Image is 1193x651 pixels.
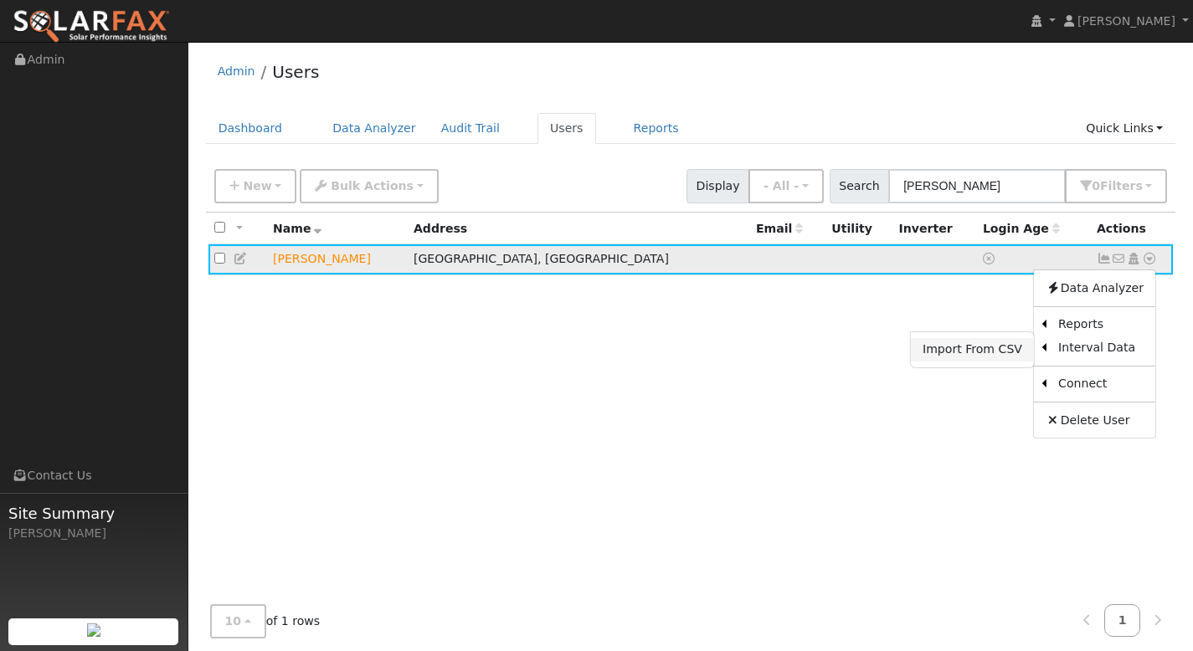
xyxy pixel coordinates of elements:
a: Reports [621,113,692,144]
img: retrieve [87,623,100,637]
a: No login access [983,252,998,265]
a: Data Analyzer [1034,276,1155,300]
a: Import From CSV [911,338,1034,361]
i: No email address [1112,253,1127,264]
a: Edit User [234,252,249,265]
a: Delete User [1034,408,1155,432]
div: Actions [1097,220,1167,238]
div: [PERSON_NAME] [8,525,179,542]
a: Other actions [1142,250,1157,268]
div: Inverter [899,220,971,238]
span: Site Summary [8,502,179,525]
a: Reports [1046,313,1155,336]
span: of 1 rows [210,604,321,638]
span: Bulk Actions [331,179,414,192]
input: Search [888,169,1066,203]
button: 0Filters [1065,169,1167,203]
a: Users [272,62,319,82]
a: Login As [1126,252,1141,265]
a: Interval Data [1046,336,1155,360]
span: s [1135,179,1142,192]
button: 10 [210,604,266,638]
span: 10 [225,614,242,628]
a: Not connected [1097,252,1112,265]
a: Admin [218,64,255,78]
button: - All - [748,169,824,203]
img: SolarFax [13,9,170,44]
a: Dashboard [206,113,296,144]
span: Name [273,222,322,235]
span: New [243,179,271,192]
span: [PERSON_NAME] [1077,14,1175,28]
div: Address [414,220,744,238]
button: New [214,169,297,203]
a: 1 [1104,604,1141,637]
span: Search [830,169,889,203]
span: Email [756,222,803,235]
span: Display [686,169,749,203]
div: Utility [831,220,887,238]
td: Lead [267,244,408,275]
span: Filter [1100,179,1143,192]
a: Audit Trail [429,113,512,144]
a: Quick Links [1073,113,1175,144]
span: Days since last login [983,222,1060,235]
a: Connect [1046,372,1155,396]
a: Data Analyzer [320,113,429,144]
a: Users [537,113,596,144]
td: [GEOGRAPHIC_DATA], [GEOGRAPHIC_DATA] [408,244,750,275]
button: Bulk Actions [300,169,438,203]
